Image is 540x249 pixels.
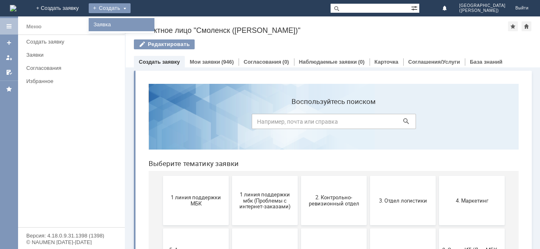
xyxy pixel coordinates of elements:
a: Создать заявку [23,35,123,48]
button: 7. Служба безопасности [159,151,225,201]
span: [GEOGRAPHIC_DATA] [459,3,506,8]
span: 5. Административно-хозяйственный отдел [23,170,84,182]
div: (0) [358,59,365,65]
div: (0) [283,59,289,65]
a: Перейти на домашнюю страницу [10,5,16,12]
div: (946) [221,59,234,65]
span: 9. Отдел-ИТ (Для МБК и Пекарни) [299,170,360,182]
a: Создать заявку [2,36,16,49]
span: 3. Отдел логистики [230,120,291,126]
a: Согласования [23,62,123,74]
button: 9. Отдел-ИТ (Для МБК и Пекарни) [297,151,363,201]
span: ([PERSON_NAME]) [459,8,506,13]
div: © NAUMEN [DATE]-[DATE] [26,240,117,245]
span: Отдел ИТ (1С) [92,225,153,231]
button: 4. Маркетинг [297,99,363,148]
div: Заявки [26,52,120,58]
header: Выберите тематику заявки [7,82,377,90]
label: Воспользуйтесь поиском [110,20,274,28]
span: 6. Закупки [92,173,153,179]
span: 8. Отдел качества [230,173,291,179]
span: Бухгалтерия (для мбк) [23,225,84,231]
div: Контактное лицо "Смоленск ([PERSON_NAME])" [134,26,508,35]
button: 2. Контрольно-ревизионный отдел [159,99,225,148]
button: 1 линия поддержки мбк (Проблемы с интернет-заказами) [90,99,156,148]
a: Создать заявку [139,59,180,65]
a: Мои заявки [2,51,16,64]
a: Мои согласования [2,66,16,79]
img: logo [10,5,16,12]
div: Версия: 4.18.0.9.31.1398 (1398) [26,233,117,238]
div: Создать заявку [26,39,120,45]
span: 7. Служба безопасности [161,173,222,179]
span: Финансовый отдел [299,225,360,231]
div: Меню [26,22,41,32]
span: 2. Контрольно-ревизионный отдел [161,117,222,129]
button: 8. Отдел качества [228,151,294,201]
a: База знаний [470,59,502,65]
a: Мои заявки [190,59,220,65]
span: Расширенный поиск [411,4,419,12]
span: 1 линия поддержки МБК [23,117,84,129]
a: Карточка [375,59,398,65]
button: 6. Закупки [90,151,156,201]
span: 4. Маркетинг [299,120,360,126]
a: Наблюдаемые заявки [299,59,357,65]
a: Согласования [244,59,281,65]
button: 3. Отдел логистики [228,99,294,148]
div: Избранное [26,78,111,84]
input: Например, почта или справка [110,37,274,52]
button: 1 линия поддержки МБК [21,99,87,148]
a: Заявка [90,20,153,30]
a: Соглашения/Услуги [408,59,460,65]
div: Создать [89,3,131,13]
span: 1 линия поддержки мбк (Проблемы с интернет-заказами) [92,114,153,132]
div: Согласования [26,65,120,71]
span: Отдел-ИТ (Офис) [230,225,291,231]
a: Заявки [23,48,123,61]
div: Сделать домашней страницей [522,21,531,31]
button: 5. Административно-хозяйственный отдел [21,151,87,201]
span: Отдел-ИТ (Битрикс24 и CRM) [161,222,222,235]
div: Добавить в избранное [508,21,518,31]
